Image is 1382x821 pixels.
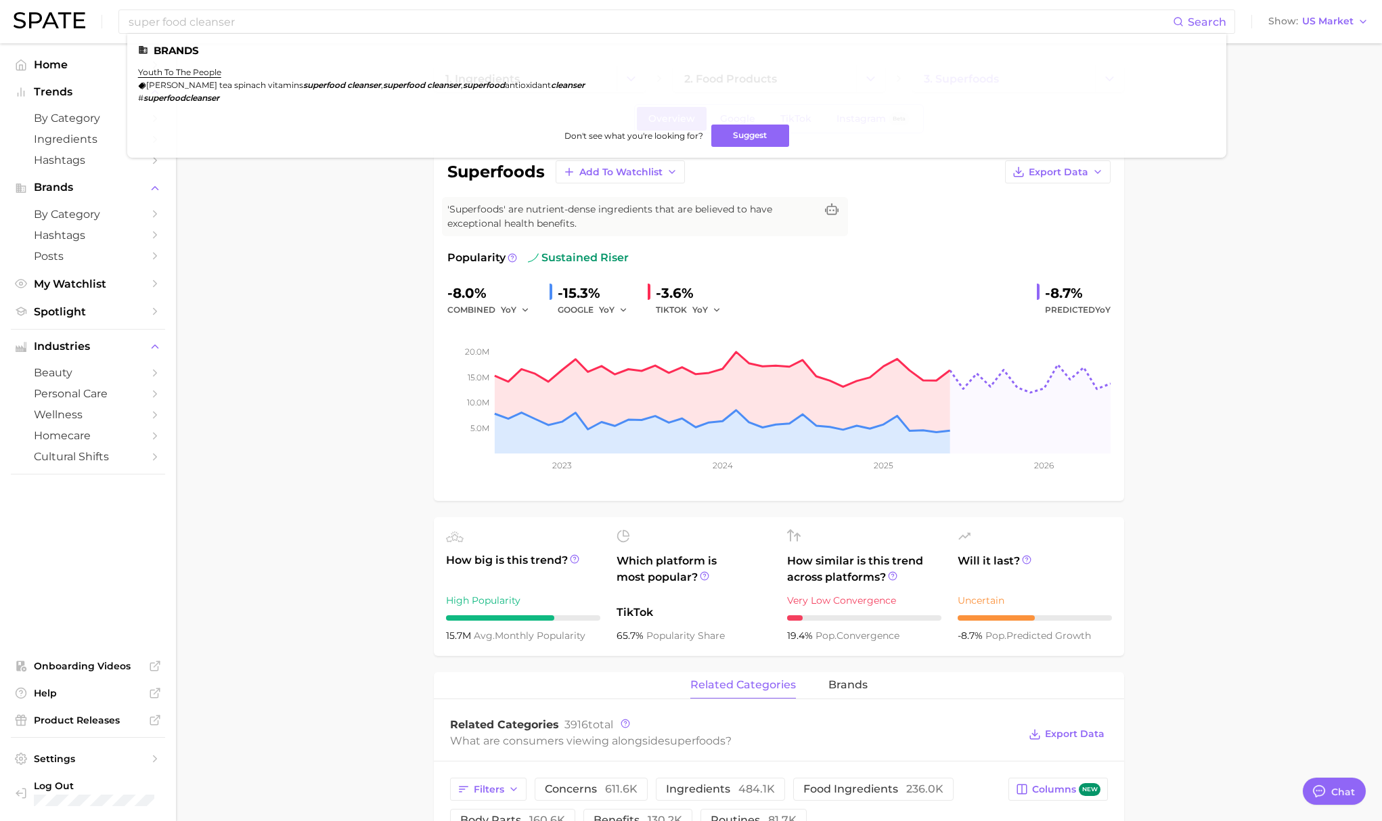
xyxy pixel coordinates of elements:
a: by Category [11,204,165,225]
span: predicted growth [985,629,1091,642]
a: homecare [11,425,165,446]
a: youth to the people [138,67,221,77]
span: Filters [474,784,504,795]
img: SPATE [14,12,85,28]
span: US Market [1302,18,1354,25]
div: 5 / 10 [958,615,1112,621]
button: Industries [11,336,165,357]
span: Show [1268,18,1298,25]
span: Posts [34,250,142,263]
span: Export Data [1029,167,1088,178]
img: sustained riser [528,252,539,263]
span: How big is this trend? [446,552,600,585]
em: cleanser [347,80,381,90]
span: ingredients [666,784,775,795]
span: Columns [1032,783,1100,796]
em: superfoodcleanser [143,93,219,103]
tspan: 2024 [713,460,733,470]
button: YoY [599,302,628,318]
a: Home [11,54,165,75]
span: 19.4% [787,629,816,642]
span: concerns [545,784,638,795]
tspan: 2023 [552,460,572,470]
span: Help [34,687,142,699]
h1: superfoods [447,164,545,180]
a: beauty [11,362,165,383]
button: Brands [11,177,165,198]
button: Add to Watchlist [556,160,685,183]
span: food ingredients [803,784,943,795]
span: How similar is this trend across platforms? [787,553,941,585]
div: What are consumers viewing alongside ? [450,732,1019,750]
em: superfood [383,80,425,90]
button: Export Data [1005,160,1111,183]
span: My Watchlist [34,278,142,290]
a: Help [11,683,165,703]
span: Product Releases [34,714,142,726]
span: YoY [1095,305,1111,315]
a: Onboarding Videos [11,656,165,676]
span: Settings [34,753,142,765]
a: My Watchlist [11,273,165,294]
a: Settings [11,749,165,769]
span: 611.6k [605,782,638,795]
span: YoY [692,304,708,315]
span: # [138,93,143,103]
button: Columnsnew [1008,778,1108,801]
div: -3.6% [656,282,730,304]
span: Hashtags [34,229,142,242]
div: -15.3% [558,282,637,304]
button: ShowUS Market [1265,13,1372,30]
button: Suggest [711,125,789,147]
span: -8.7% [958,629,985,642]
button: YoY [692,302,721,318]
a: Spotlight [11,301,165,322]
span: [PERSON_NAME] tea spinach vitamins [146,80,303,90]
span: YoY [599,304,615,315]
span: Related Categories [450,718,559,731]
span: by Category [34,112,142,125]
span: 484.1k [738,782,775,795]
span: Hashtags [34,154,142,167]
a: Product Releases [11,710,165,730]
span: related categories [690,679,796,691]
span: 'Superfoods' are nutrient-dense ingredients that are believed to have exceptional health benefits. [447,202,816,231]
span: Will it last? [958,553,1112,585]
span: Predicted [1045,302,1111,318]
span: Don't see what you're looking for? [564,131,703,141]
span: YoY [501,304,516,315]
span: 3916 [564,718,588,731]
div: GOOGLE [558,302,637,318]
li: Brands [138,45,1216,56]
div: combined [447,302,539,318]
div: 7 / 10 [446,615,600,621]
span: superfoods [665,734,726,747]
span: Brands [34,181,142,194]
em: superfood [303,80,345,90]
span: Export Data [1045,728,1105,740]
div: -8.7% [1045,282,1111,304]
span: monthly popularity [474,629,585,642]
span: Trends [34,86,142,98]
span: 15.7m [446,629,474,642]
div: TIKTOK [656,302,730,318]
a: Hashtags [11,150,165,171]
span: Search [1188,16,1226,28]
a: Ingredients [11,129,165,150]
span: Industries [34,340,142,353]
button: YoY [501,302,530,318]
span: homecare [34,429,142,442]
a: cultural shifts [11,446,165,467]
input: Search here for a brand, industry, or ingredient [127,10,1173,33]
span: Ingredients [34,133,142,146]
abbr: popularity index [816,629,837,642]
em: cleanser [551,80,585,90]
span: cultural shifts [34,450,142,463]
div: High Popularity [446,592,600,608]
em: cleanser [427,80,461,90]
span: Spotlight [34,305,142,318]
div: Very Low Convergence [787,592,941,608]
span: Home [34,58,142,71]
div: , , [138,80,585,90]
span: antioxidant [505,80,551,90]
